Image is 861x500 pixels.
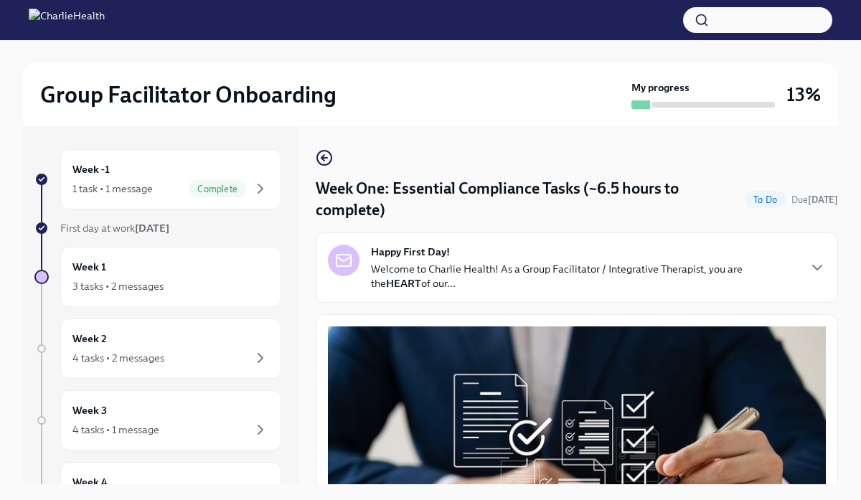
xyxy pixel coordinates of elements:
a: Week -11 task • 1 messageComplete [34,149,281,209]
span: Due [791,194,838,205]
span: September 15th, 2025 10:00 [791,193,838,207]
strong: My progress [631,80,690,95]
p: Welcome to Charlie Health! As a Group Facilitator / Integrative Therapist, you are the of our... [371,262,797,291]
h6: Week 1 [72,259,106,275]
span: First day at work [60,222,169,235]
div: 4 tasks • 1 message [72,423,159,437]
h2: Group Facilitator Onboarding [40,80,337,109]
a: Week 24 tasks • 2 messages [34,319,281,379]
a: Week 13 tasks • 2 messages [34,247,281,307]
a: First day at work[DATE] [34,221,281,235]
img: CharlieHealth [29,9,105,32]
div: 4 tasks • 2 messages [72,351,164,365]
h6: Week 2 [72,331,107,346]
a: Week 34 tasks • 1 message [34,390,281,451]
h4: Week One: Essential Compliance Tasks (~6.5 hours to complete) [316,178,739,221]
span: Complete [189,184,246,194]
strong: Happy First Day! [371,245,450,259]
span: To Do [745,194,786,205]
h3: 13% [786,82,821,108]
h6: Week -1 [72,161,110,177]
strong: [DATE] [135,222,169,235]
strong: HEART [386,277,421,290]
div: 3 tasks • 2 messages [72,279,164,293]
h6: Week 4 [72,474,108,490]
div: 1 task • 1 message [72,181,153,196]
h6: Week 3 [72,402,107,418]
strong: [DATE] [808,194,838,205]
